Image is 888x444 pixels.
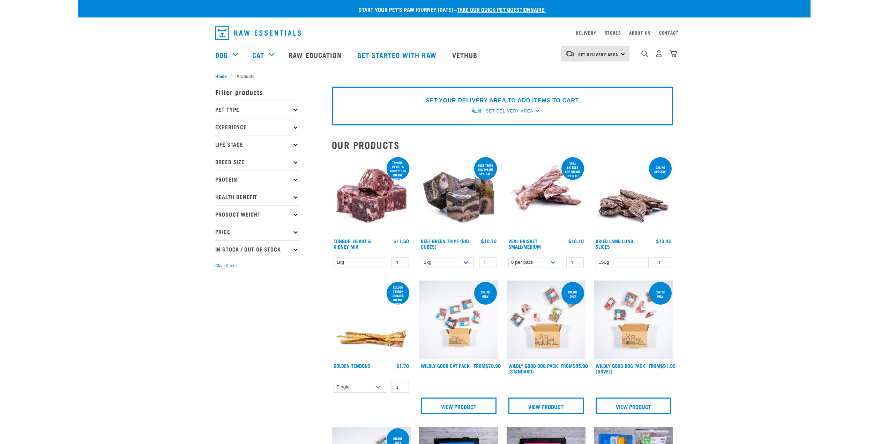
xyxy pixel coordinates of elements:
[566,257,584,268] input: 1
[215,136,299,153] p: Life Stage
[215,223,299,240] p: Price
[649,364,660,367] span: FROM
[474,287,497,301] div: ONLINE ONLY
[215,26,301,40] img: Raw Essentials Logo
[421,398,497,414] a: View Product
[215,72,227,80] span: Home
[457,8,546,11] a: take our quick pet questionnaire.
[649,363,676,369] div: $91.90
[421,240,469,248] a: Beef Green Tripe (Big Cubes)
[215,188,299,205] p: Health Benefit
[215,240,299,258] p: In Stock / Out Of Stock
[215,72,231,80] a: Home
[445,41,486,69] a: Vethub
[350,41,445,69] a: Get started with Raw
[210,23,679,43] nav: dropdown navigation
[78,41,811,69] nav: dropdown navigation
[419,281,498,360] img: Cat 0 2sec
[507,156,586,235] img: 1207 Veal Brisket 4pp 01
[332,139,673,150] h2: Our Products
[334,240,372,248] a: Tongue, Heart & Kidney Mix
[391,257,409,268] input: 1
[596,398,671,414] a: View Product
[596,364,645,372] a: Wildly Good Dog Pack (Novel)
[391,382,409,393] input: 1
[578,53,619,56] span: Set Delivery Area
[654,257,671,268] input: 1
[670,50,677,57] img: home-icon@2x.png
[426,96,579,105] p: SET YOUR DELIVERY AREA TO ADD ITEMS TO CART
[479,257,497,268] input: 1
[474,363,501,369] div: $70.90
[594,281,673,360] img: Dog Novel 0 2sec
[561,287,584,301] div: Online Only
[576,31,596,34] a: Delivery
[508,240,541,248] a: Veal Brisket Small/Medium
[561,158,584,181] div: Veal Brisket 8pp online special!
[594,156,673,235] img: 1303 Lamb Lung Slices 01
[332,156,411,235] img: 1167 Tongue Heart Kidney Mix 01
[215,83,299,101] p: Filter products
[215,205,299,223] p: Product Weight
[332,281,411,360] img: 1293 Golden Tendons 01
[508,398,584,414] a: View Product
[605,31,621,34] a: Stores
[641,50,648,57] img: home-icon-1@2x.png
[215,118,299,136] p: Experience
[649,287,672,301] div: Online Only
[215,263,237,269] button: Clear filters
[655,50,663,57] img: user.png
[596,240,633,248] a: Dried Lamb Lung Slices
[659,31,679,34] a: Contact
[215,50,228,60] a: Dog
[215,170,299,188] p: Protein
[334,364,371,367] a: Golden Tendons
[481,238,497,244] div: $10.70
[561,363,588,369] div: $85.90
[421,364,470,367] a: Wildly Good Cat Pack
[507,281,586,360] img: Dog 0 2sec
[486,109,533,114] span: Set Delivery Area
[508,364,558,372] a: Wildly Good Dog Pack (Standard)
[471,107,482,114] img: van-moving.png
[419,156,498,235] img: 1044 Green Tripe Beef
[396,363,409,369] div: $1.70
[568,238,584,244] div: $16.10
[215,72,673,80] nav: breadcrumbs
[561,364,573,367] span: FROM
[387,157,409,184] div: Tongue, Heart & Kidney 1kg online special!
[629,31,650,34] a: About Us
[215,101,299,118] p: Pet Type
[474,364,485,367] span: FROM
[282,41,350,69] a: Raw Education
[649,162,672,177] div: ONLINE SPECIAL!
[656,238,671,244] div: $13.40
[394,238,409,244] div: $11.60
[252,50,264,60] a: Cat
[83,5,816,14] p: Start your pet’s raw journey [DATE] –
[565,51,575,57] img: van-moving.png
[215,153,299,170] p: Breed Size
[387,282,409,309] div: Golden Tendon singles online special!
[474,160,497,179] div: Beef tripe 1kg online special!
